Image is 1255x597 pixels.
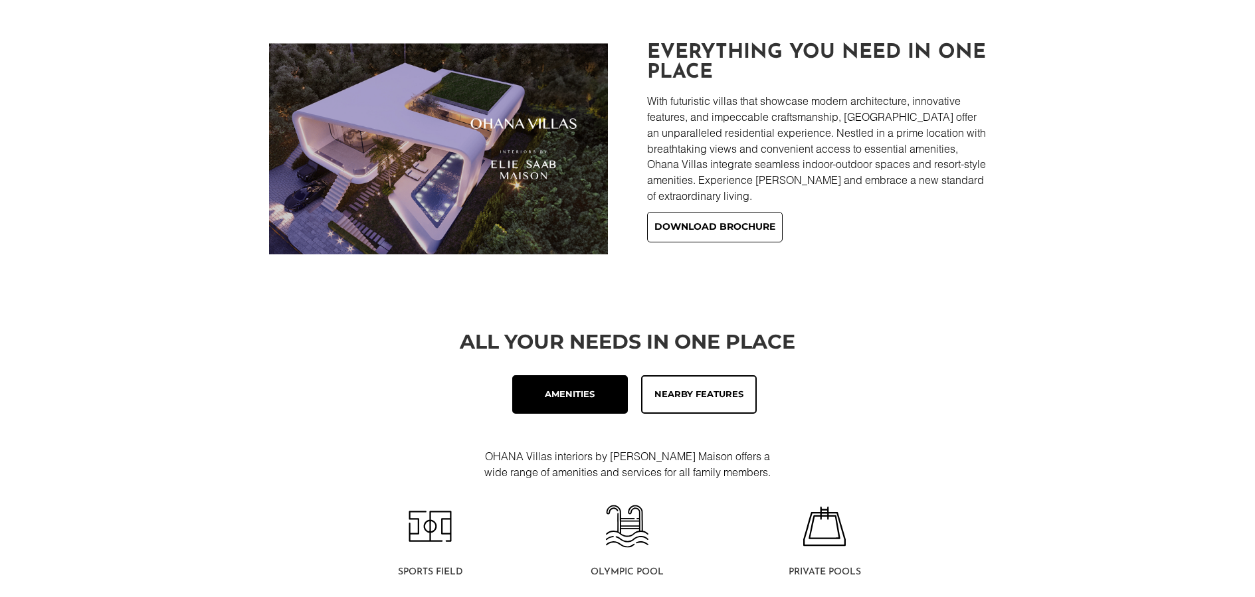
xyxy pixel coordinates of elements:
[789,567,861,577] span: Private Pools
[647,93,986,204] p: With futuristic villas that showcase modern architecture, innovative features, and impeccable cra...
[524,386,617,402] div: Amenities
[647,212,783,242] a: Download brochure
[647,43,986,90] h2: Everything you need in one place
[591,567,664,577] span: Olympic Pool
[269,332,987,359] h2: All Your Needs In One Place
[269,43,608,254] img: ohana hills - elie saab maison (1)-min
[474,448,781,480] p: OHANA Villas interiors by [PERSON_NAME] Maison offers a wide range of amenities and services for ...
[398,567,463,577] span: Sports field
[652,386,745,402] div: Nearby Features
